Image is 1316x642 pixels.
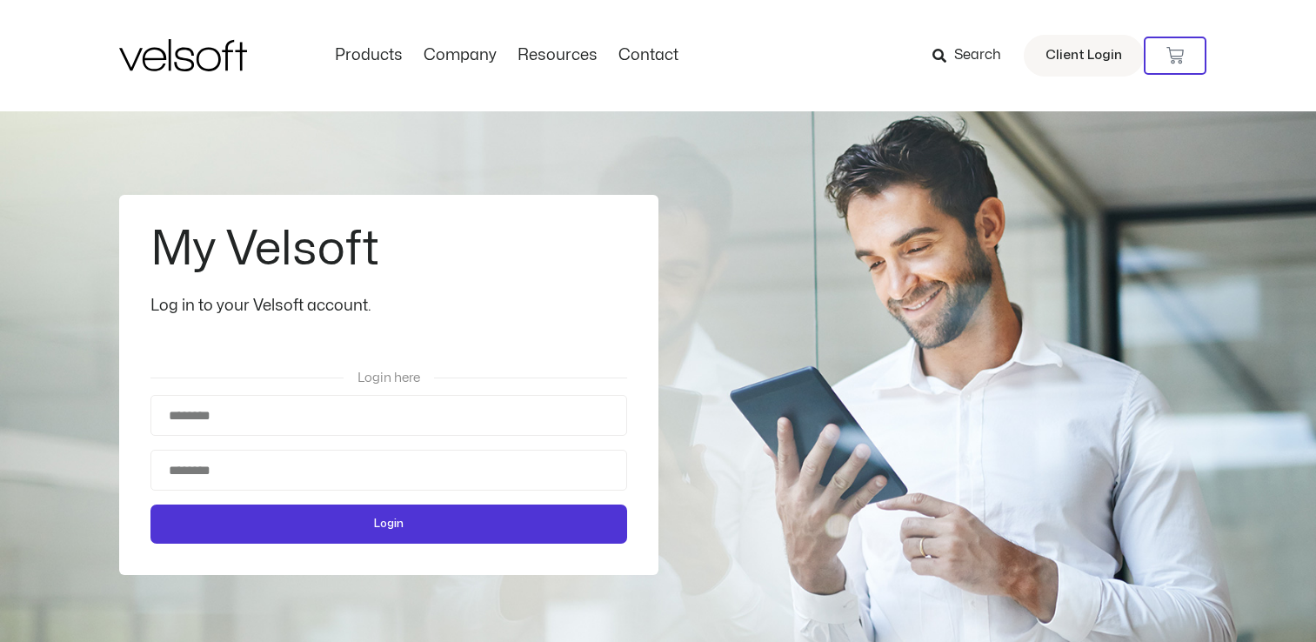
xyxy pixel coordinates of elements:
[507,46,608,65] a: ResourcesMenu Toggle
[374,515,404,533] span: Login
[413,46,507,65] a: CompanyMenu Toggle
[1024,35,1144,77] a: Client Login
[324,46,413,65] a: ProductsMenu Toggle
[324,46,689,65] nav: Menu
[1045,44,1122,67] span: Client Login
[608,46,689,65] a: ContactMenu Toggle
[954,44,1001,67] span: Search
[150,505,627,544] button: Login
[357,371,420,385] span: Login here
[119,39,247,71] img: Velsoft Training Materials
[150,226,623,273] h2: My Velsoft
[932,41,1013,70] a: Search
[150,294,627,318] div: Log in to your Velsoft account.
